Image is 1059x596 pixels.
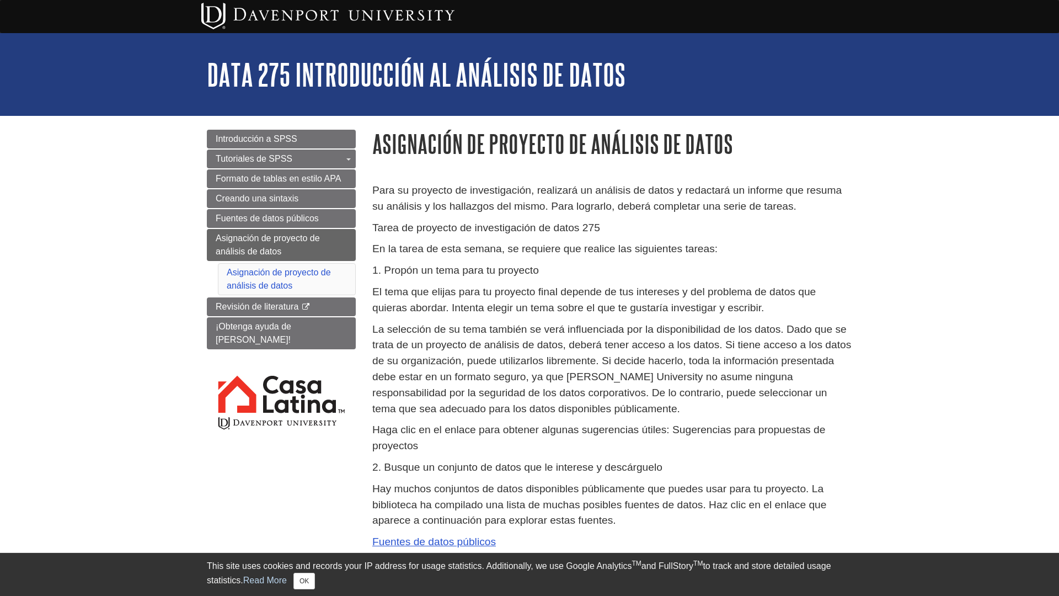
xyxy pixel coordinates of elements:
[293,573,315,589] button: Close
[372,284,852,316] p: El tema que elijas para tu proyecto final depende de tus intereses y del problema de datos que qu...
[216,214,319,223] span: Fuentes de datos públicos
[207,560,852,589] div: This site uses cookies and records your IP address for usage statistics. Additionally, we use Goo...
[207,169,356,188] a: Formato de tablas en estilo APA
[372,536,496,547] a: Fuentes de datos públicos
[207,130,356,148] a: Introducción a SPSS
[216,154,292,163] span: Tutoriales de SPSS
[243,576,287,585] a: Read More
[216,302,298,311] span: Revisión de literatura
[372,183,852,215] p: Para su proyecto de investigación, realizará un análisis de datos y redactará un informe que resu...
[372,322,852,417] p: La selección de su tema también se verá influenciada por la disponibilidad de los datos. Dado que...
[207,297,356,316] a: Revisión de literatura
[632,560,641,567] sup: TM
[301,304,311,311] i: This link opens in a new window
[207,130,356,450] div: Guide Page Menu
[372,130,852,158] h1: Asignación de proyecto de análisis de datos
[372,263,852,279] p: 1. Propón un tema para tu proyecto
[216,134,297,143] span: Introducción a SPSS
[693,560,703,567] sup: TM
[372,220,852,236] p: Tarea de proyecto de investigación de datos 275
[216,322,291,344] span: ¡Obtenga ayuda de [PERSON_NAME]!
[207,317,356,349] a: ¡Obtenga ayuda de [PERSON_NAME]!
[201,3,454,29] img: Davenport University
[216,233,320,256] span: Asignación de proyecto de análisis de datos
[207,57,625,92] a: DATA 275 Introducción al análisis de datos
[207,150,356,168] a: Tutoriales de SPSS
[372,422,852,454] p: Haga clic en el enlace para obtener algunas sugerencias útiles: Sugerencias para propuestas de pr...
[227,268,331,290] a: Asignación de proyecto de análisis de datos
[372,460,852,476] p: 2. Busque un conjunto de datos que le interese y descárguelo
[207,229,356,261] a: Asignación de proyecto de análisis de datos
[216,174,341,183] span: Formato de tablas en estilo APA
[372,241,852,257] p: En la tarea de esta semana, se requiere que realice las siguientes tareas:
[207,189,356,208] a: Creando una sintaxis
[216,194,298,203] span: Creando una sintaxis
[372,481,852,529] p: Hay muchos conjuntos de datos disponibles públicamente que puedes usar para tu proyecto. La bibli...
[207,209,356,228] a: Fuentes de datos públicos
